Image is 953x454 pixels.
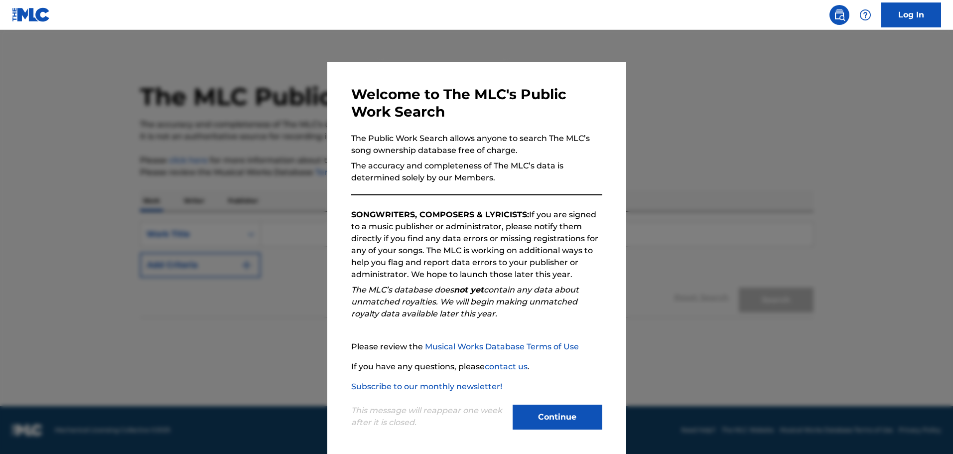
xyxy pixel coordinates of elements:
p: This message will reappear one week after it is closed. [351,405,507,429]
h3: Welcome to The MLC's Public Work Search [351,86,602,121]
a: Public Search [829,5,849,25]
div: Help [855,5,875,25]
p: If you have any questions, please . [351,361,602,373]
p: The Public Work Search allows anyone to search The MLC’s song ownership database free of charge. [351,133,602,156]
a: Subscribe to our monthly newsletter! [351,382,502,391]
strong: SONGWRITERS, COMPOSERS & LYRICISTS: [351,210,529,219]
a: contact us [485,362,528,371]
button: Continue [513,405,602,430]
img: search [833,9,845,21]
a: Musical Works Database Terms of Use [425,342,579,351]
p: Please review the [351,341,602,353]
p: If you are signed to a music publisher or administrator, please notify them directly if you find ... [351,209,602,281]
img: MLC Logo [12,7,50,22]
p: The accuracy and completeness of The MLC’s data is determined solely by our Members. [351,160,602,184]
strong: not yet [454,285,484,295]
img: help [859,9,871,21]
em: The MLC’s database does contain any data about unmatched royalties. We will begin making unmatche... [351,285,579,318]
a: Log In [881,2,941,27]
